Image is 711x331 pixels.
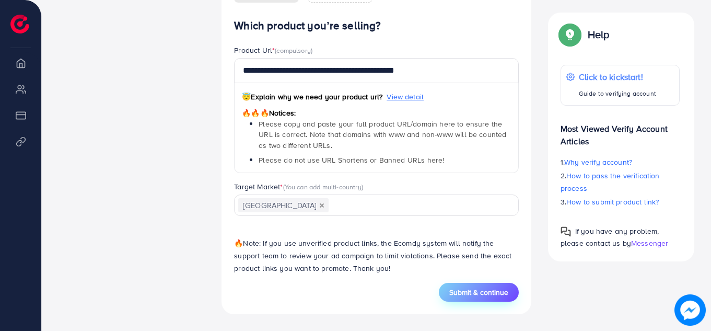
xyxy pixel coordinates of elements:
[330,198,505,214] input: Search for option
[10,15,29,33] img: logo
[234,45,312,55] label: Product Url
[579,87,656,100] p: Guide to verifying account
[561,226,571,237] img: Popup guide
[439,283,519,302] button: Submit & continue
[234,19,519,32] h4: Which product you’re selling?
[319,203,324,208] button: Deselect Pakistan
[564,157,632,167] span: Why verify account?
[259,119,506,151] span: Please copy and paste your full product URL/domain here to ensure the URL is correct. Note that d...
[561,169,680,195] p: 2.
[631,238,668,248] span: Messenger
[561,25,579,44] img: Popup guide
[566,197,659,207] span: How to submit product link?
[242,92,251,102] span: 😇
[234,237,519,275] p: Note: If you use unverified product links, the Ecomdy system will notify the support team to revi...
[242,108,269,118] span: 🔥🔥🔥
[387,92,424,102] span: View detail
[283,182,363,191] span: (You can add multi-country)
[674,294,706,326] img: image
[561,170,660,193] span: How to pass the verification process
[242,108,296,118] span: Notices:
[242,92,382,102] span: Explain why we need your product url?
[561,196,680,208] p: 3.
[234,181,363,192] label: Target Market
[234,195,519,216] div: Search for option
[275,45,312,55] span: (compulsory)
[579,71,656,83] p: Click to kickstart!
[561,226,659,248] span: If you have any problem, please contact us by
[259,155,444,165] span: Please do not use URL Shortens or Banned URLs here!
[561,114,680,147] p: Most Viewed Verify Account Articles
[449,287,508,298] span: Submit & continue
[234,238,243,248] span: 🔥
[238,198,329,213] span: [GEOGRAPHIC_DATA]
[588,28,610,41] p: Help
[561,156,680,168] p: 1.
